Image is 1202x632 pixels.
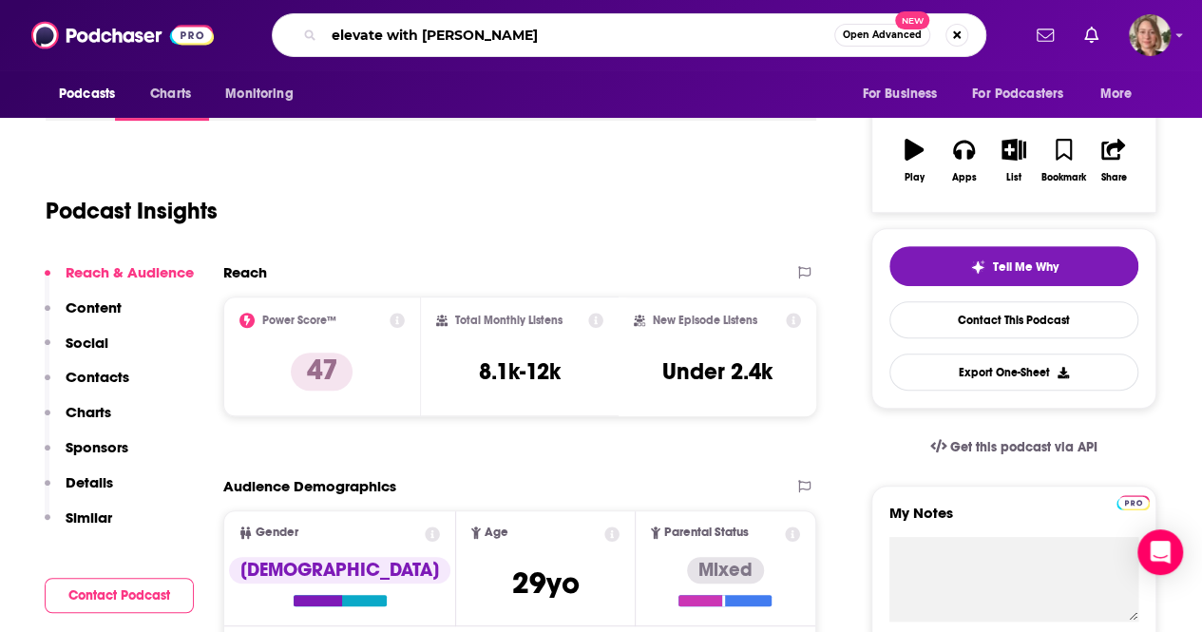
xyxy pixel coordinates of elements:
h3: Under 2.4k [662,357,773,386]
div: Search podcasts, credits, & more... [272,13,986,57]
button: open menu [1087,76,1156,112]
button: Reach & Audience [45,263,194,298]
div: [DEMOGRAPHIC_DATA] [229,557,450,584]
span: Get this podcast via API [950,439,1097,455]
a: Charts [138,76,202,112]
div: Mixed [687,557,764,584]
div: Bookmark [1041,172,1086,183]
p: Content [66,298,122,316]
a: Contact This Podcast [889,301,1138,338]
p: Social [66,334,108,352]
a: Show notifications dropdown [1077,19,1106,51]
h2: New Episode Listens [653,314,757,327]
a: Get this podcast via API [915,424,1113,470]
button: Similar [45,508,112,544]
span: 29 yo [512,565,580,602]
span: Age [485,527,508,539]
p: Details [66,473,113,491]
span: For Business [862,81,937,107]
button: Sponsors [45,438,128,473]
span: Open Advanced [843,30,922,40]
a: Show notifications dropdown [1029,19,1061,51]
span: Logged in as AriFortierPr [1129,14,1171,56]
span: Parental Status [664,527,749,539]
button: Apps [939,126,988,195]
span: Gender [256,527,298,539]
p: Sponsors [66,438,128,456]
div: Open Intercom Messenger [1137,529,1183,575]
h2: Reach [223,263,267,281]
h1: Podcast Insights [46,197,218,225]
button: Show profile menu [1129,14,1171,56]
img: tell me why sparkle [970,259,985,275]
div: Share [1100,172,1126,183]
button: Share [1089,126,1138,195]
label: My Notes [889,504,1138,537]
button: Contact Podcast [45,578,194,613]
input: Search podcasts, credits, & more... [324,20,834,50]
button: open menu [212,76,317,112]
button: Details [45,473,113,508]
p: Similar [66,508,112,527]
span: Podcasts [59,81,115,107]
button: open menu [849,76,961,112]
img: Podchaser - Follow, Share and Rate Podcasts [31,17,214,53]
button: Charts [45,403,111,438]
p: Contacts [66,368,129,386]
button: tell me why sparkleTell Me Why [889,246,1138,286]
span: New [895,11,929,29]
span: More [1100,81,1133,107]
button: Contacts [45,368,129,403]
img: User Profile [1129,14,1171,56]
p: Charts [66,403,111,421]
button: Social [45,334,108,369]
p: Reach & Audience [66,263,194,281]
p: 47 [291,353,353,391]
button: Play [889,126,939,195]
button: Export One-Sheet [889,354,1138,391]
h2: Audience Demographics [223,477,396,495]
h2: Total Monthly Listens [455,314,563,327]
button: Content [45,298,122,334]
button: open menu [46,76,140,112]
button: open menu [960,76,1091,112]
a: Pro website [1116,492,1150,510]
h3: 8.1k-12k [479,357,561,386]
div: Play [905,172,925,183]
span: For Podcasters [972,81,1063,107]
span: Tell Me Why [993,259,1059,275]
button: List [989,126,1039,195]
span: Charts [150,81,191,107]
h2: Power Score™ [262,314,336,327]
button: Open AdvancedNew [834,24,930,47]
img: Podchaser Pro [1116,495,1150,510]
button: Bookmark [1039,126,1088,195]
span: Monitoring [225,81,293,107]
div: List [1006,172,1021,183]
div: Apps [952,172,977,183]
